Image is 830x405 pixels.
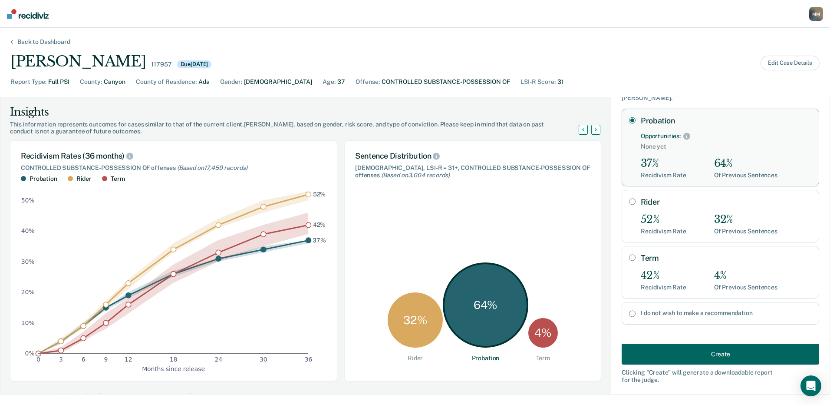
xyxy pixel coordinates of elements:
div: 4 % [528,318,558,348]
span: (Based on 3,004 records ) [381,172,450,179]
div: 31 [557,77,564,86]
div: [DEMOGRAPHIC_DATA], LSI-R = 31+, CONTROLLED SUBSTANCE-POSSESSION OF offenses [355,164,590,179]
g: dot [36,192,311,356]
div: Recidivism Rate [641,228,686,235]
div: This information represents outcomes for cases similar to that of the current client, [PERSON_NAM... [10,121,589,136]
div: Recidivism Rates (36 months) [21,151,326,161]
text: 9 [104,356,108,363]
text: 24 [214,356,222,363]
div: Clicking " Create " will generate a downloadable report for the judge. [622,369,819,384]
div: 64% [714,157,777,170]
text: 30% [21,258,35,265]
text: 40% [21,227,35,234]
div: Report Type : [10,77,46,86]
div: County of Residence : [136,77,197,86]
button: MM [809,7,823,21]
g: y-axis tick label [21,197,35,357]
div: 64 % [443,262,528,348]
div: Full PSI [48,77,69,86]
text: 18 [170,356,178,363]
div: [PERSON_NAME] [10,53,146,70]
div: Of Previous Sentences [714,228,777,235]
div: Ada [198,77,210,86]
div: Of Previous Sentences [714,284,777,291]
img: Recidiviz [7,9,49,19]
span: None yet [641,143,812,150]
div: LSI-R Score : [520,77,556,86]
text: 37% [313,236,326,243]
div: Term [111,175,125,183]
div: 37 [337,77,345,86]
div: Sentence Distribution [355,151,590,161]
text: 6 [82,356,86,363]
button: Edit Case Details [761,56,820,70]
div: Probation [472,355,500,362]
div: Opportunities: [641,133,681,140]
div: Due [DATE] [177,60,212,68]
div: Recidivism Rate [641,284,686,291]
label: Rider [641,197,812,207]
label: I do not wish to make a recommendation [641,309,812,317]
div: 42% [641,269,686,282]
div: CONTROLLED SUBSTANCE-POSSESSION OF offenses [21,164,326,172]
g: text [313,191,326,244]
div: Insights [10,105,589,119]
div: 37% [641,157,686,170]
div: Canyon [104,77,125,86]
div: Open Intercom Messenger [800,375,821,396]
div: Recidivism Rate [641,172,686,179]
div: Offense : [356,77,380,86]
div: 52% [641,213,686,226]
div: 32 % [388,292,443,348]
div: Rider [76,175,92,183]
div: Rider [408,355,423,362]
g: x-axis tick label [36,356,312,363]
label: Probation [641,116,812,126]
text: 0 [36,356,40,363]
button: Create [622,344,819,365]
div: Term [536,355,550,362]
text: 12 [125,356,132,363]
div: Gender : [220,77,242,86]
text: 50% [21,197,35,204]
div: CONTROLLED SUBSTANCE-POSSESSION OF [382,77,510,86]
div: 32% [714,213,777,226]
span: (Based on 17,459 records ) [177,164,247,171]
text: 36 [305,356,313,363]
label: Term [641,253,812,263]
div: 117957 [151,61,171,68]
div: [DEMOGRAPHIC_DATA] [244,77,312,86]
div: 4% [714,269,777,282]
text: 30 [260,356,267,363]
g: x-axis label [142,365,205,372]
g: area [38,191,308,353]
text: 20% [21,289,35,295]
text: 10% [21,319,35,326]
div: Back to Dashboard [7,38,81,46]
text: 3 [59,356,63,363]
div: Age : [323,77,336,86]
div: County : [80,77,102,86]
div: Of Previous Sentences [714,172,777,179]
div: M M [809,7,823,21]
text: 0% [25,350,35,357]
text: Months since release [142,365,205,372]
div: Probation [30,175,57,183]
text: 52% [313,191,326,198]
text: 42% [313,221,326,228]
